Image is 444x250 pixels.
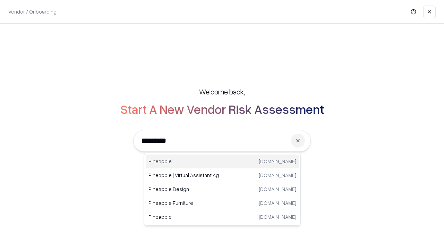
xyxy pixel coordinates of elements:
p: [DOMAIN_NAME] [259,158,296,165]
p: Vendor / Onboarding [8,8,57,15]
p: Pineapple [148,158,222,165]
p: [DOMAIN_NAME] [259,185,296,193]
h5: Welcome back, [199,87,245,97]
p: Pineapple | Virtual Assistant Agency [148,172,222,179]
div: Suggestions [144,153,301,226]
p: Pineapple Furniture [148,199,222,207]
p: Pineapple [148,213,222,220]
p: [DOMAIN_NAME] [259,172,296,179]
p: [DOMAIN_NAME] [259,199,296,207]
p: [DOMAIN_NAME] [259,213,296,220]
h2: Start A New Vendor Risk Assessment [120,102,324,116]
p: Pineapple Design [148,185,222,193]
